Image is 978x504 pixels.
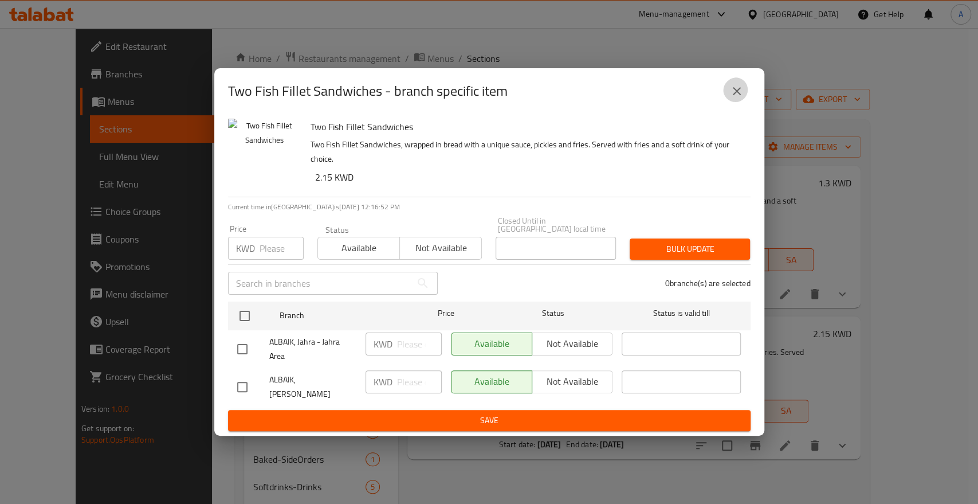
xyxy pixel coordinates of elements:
[228,82,508,100] h2: Two Fish Fillet Sandwiches - branch specific item
[228,410,751,431] button: Save
[630,239,750,260] button: Bulk update
[374,375,392,389] p: KWD
[374,337,392,351] p: KWD
[269,335,356,364] span: ALBAIK, Jahra - Jahra Area
[228,119,301,192] img: Two Fish Fillet Sandwiches
[397,333,442,355] input: Please enter price
[639,242,741,256] span: Bulk update
[404,240,477,256] span: Not available
[228,272,411,295] input: Search in branches
[236,241,255,255] p: KWD
[622,306,741,321] span: Status is valid till
[311,138,741,166] p: Two Fish Fillet Sandwiches, wrapped in bread with a unique sauce, pickles and fries. Served with ...
[408,306,484,321] span: Price
[280,308,399,323] span: Branch
[723,77,751,105] button: close
[260,237,304,260] input: Please enter price
[317,237,400,260] button: Available
[237,413,741,428] span: Save
[269,373,356,401] span: ALBAIK, [PERSON_NAME]
[228,202,751,212] p: Current time in [GEOGRAPHIC_DATA] is [DATE] 12:16:52 PM
[665,278,751,289] p: 0 branche(s) are selected
[397,370,442,393] input: Please enter price
[311,119,741,135] h6: Two Fish Fillet Sandwiches
[323,240,395,256] span: Available
[493,306,612,321] span: Status
[399,237,482,260] button: Not available
[315,169,741,185] h6: 2.15 KWD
